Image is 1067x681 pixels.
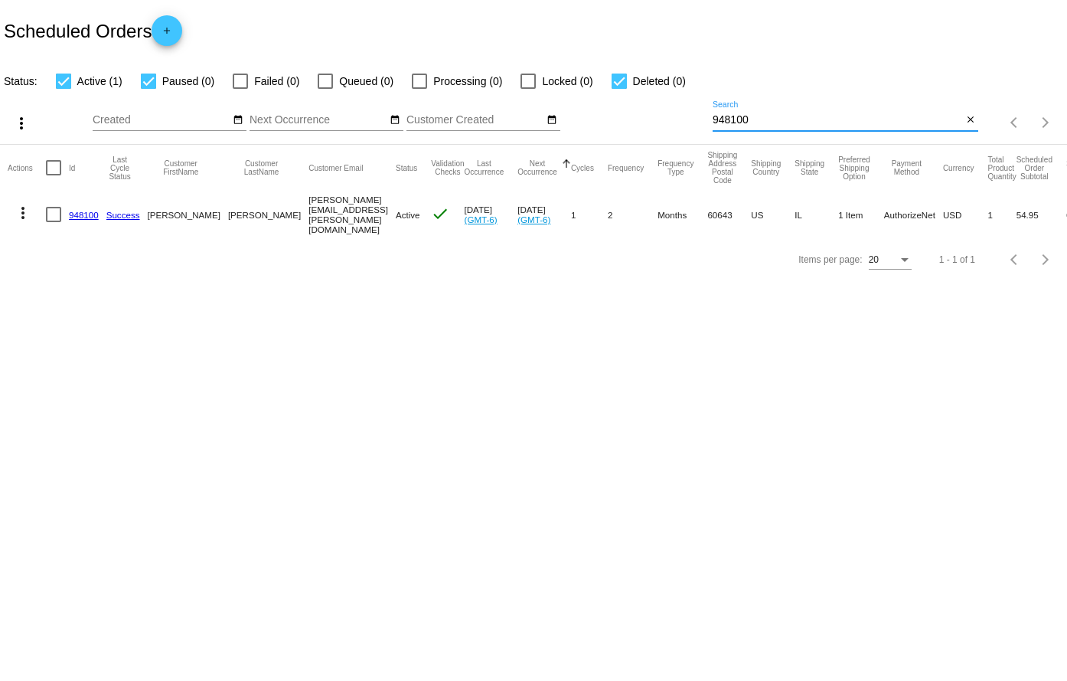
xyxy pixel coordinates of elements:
[465,214,498,224] a: (GMT-6)
[707,191,751,238] mat-cell: 60643
[396,210,420,220] span: Active
[751,191,795,238] mat-cell: US
[838,156,870,181] button: Change sorting for PreferredShippingOption
[228,159,295,176] button: Change sorting for CustomerLastName
[308,191,396,238] mat-cell: [PERSON_NAME][EMAIL_ADDRESS][PERSON_NAME][DOMAIN_NAME]
[1000,244,1030,275] button: Previous page
[542,72,592,90] span: Locked (0)
[571,191,608,238] mat-cell: 1
[884,159,929,176] button: Change sorting for PaymentMethod.Type
[869,255,912,266] mat-select: Items per page:
[148,191,228,238] mat-cell: [PERSON_NAME]
[517,159,557,176] button: Change sorting for NextOccurrenceUtc
[987,191,1016,238] mat-cell: 1
[69,210,99,220] a: 948100
[8,145,46,191] mat-header-cell: Actions
[431,145,464,191] mat-header-cell: Validation Checks
[751,159,781,176] button: Change sorting for ShippingCountry
[943,163,974,172] button: Change sorting for CurrencyIso
[106,156,134,181] button: Change sorting for LastProcessingCycleId
[228,191,308,238] mat-cell: [PERSON_NAME]
[1030,107,1061,138] button: Next page
[1000,107,1030,138] button: Previous page
[965,114,976,126] mat-icon: close
[254,72,299,90] span: Failed (0)
[633,72,686,90] span: Deleted (0)
[106,210,140,220] a: Success
[987,145,1016,191] mat-header-cell: Total Product Quantity
[233,114,243,126] mat-icon: date_range
[12,114,31,133] mat-icon: more_vert
[713,114,962,126] input: Search
[148,159,214,176] button: Change sorting for CustomerFirstName
[1016,156,1052,181] button: Change sorting for Subtotal
[77,72,122,90] span: Active (1)
[465,191,518,238] mat-cell: [DATE]
[884,191,943,238] mat-cell: AuthorizeNet
[798,254,862,265] div: Items per page:
[571,163,594,172] button: Change sorting for Cycles
[517,191,571,238] mat-cell: [DATE]
[390,114,400,126] mat-icon: date_range
[339,72,393,90] span: Queued (0)
[406,114,544,126] input: Customer Created
[4,15,182,46] h2: Scheduled Orders
[795,191,838,238] mat-cell: IL
[547,114,557,126] mat-icon: date_range
[465,159,504,176] button: Change sorting for LastOccurrenceUtc
[250,114,387,126] input: Next Occurrence
[608,191,657,238] mat-cell: 2
[4,75,38,87] span: Status:
[943,191,988,238] mat-cell: USD
[1030,244,1061,275] button: Next page
[939,254,975,265] div: 1 - 1 of 1
[433,72,502,90] span: Processing (0)
[962,113,978,129] button: Clear
[1016,191,1066,238] mat-cell: 54.95
[707,151,737,185] button: Change sorting for ShippingPostcode
[69,163,75,172] button: Change sorting for Id
[431,205,449,223] mat-icon: check
[162,72,214,90] span: Paused (0)
[308,163,363,172] button: Change sorting for CustomerEmail
[869,254,879,265] span: 20
[657,159,693,176] button: Change sorting for FrequencyType
[795,159,824,176] button: Change sorting for ShippingState
[396,163,417,172] button: Change sorting for Status
[608,163,644,172] button: Change sorting for Frequency
[14,204,32,222] mat-icon: more_vert
[93,114,230,126] input: Created
[838,191,884,238] mat-cell: 1 Item
[657,191,707,238] mat-cell: Months
[158,25,176,44] mat-icon: add
[517,214,550,224] a: (GMT-6)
